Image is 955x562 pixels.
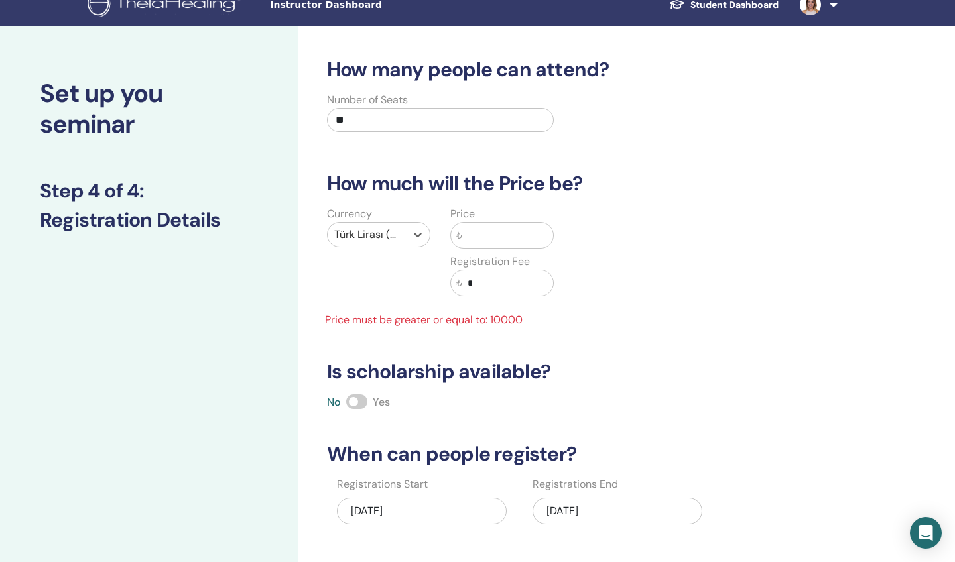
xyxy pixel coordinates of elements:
[319,58,828,82] h3: How many people can attend?
[456,229,462,243] span: ₺
[533,498,702,524] div: [DATE]
[337,477,428,492] label: Registrations Start
[327,92,408,108] label: Number of Seats
[910,517,942,549] div: Open Intercom Messenger
[327,395,341,409] span: No
[319,442,828,466] h3: When can people register?
[40,79,259,139] h2: Set up you seminar
[327,206,372,222] label: Currency
[40,208,259,232] h3: Registration Details
[450,206,475,222] label: Price
[373,395,390,409] span: Yes
[319,172,828,196] h3: How much will the Price be?
[456,276,462,290] span: ₺
[450,254,530,270] label: Registration Fee
[317,312,564,328] span: Price must be greater or equal to: 10000
[40,179,259,203] h3: Step 4 of 4 :
[337,498,507,524] div: [DATE]
[319,360,828,384] h3: Is scholarship available?
[533,477,618,492] label: Registrations End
